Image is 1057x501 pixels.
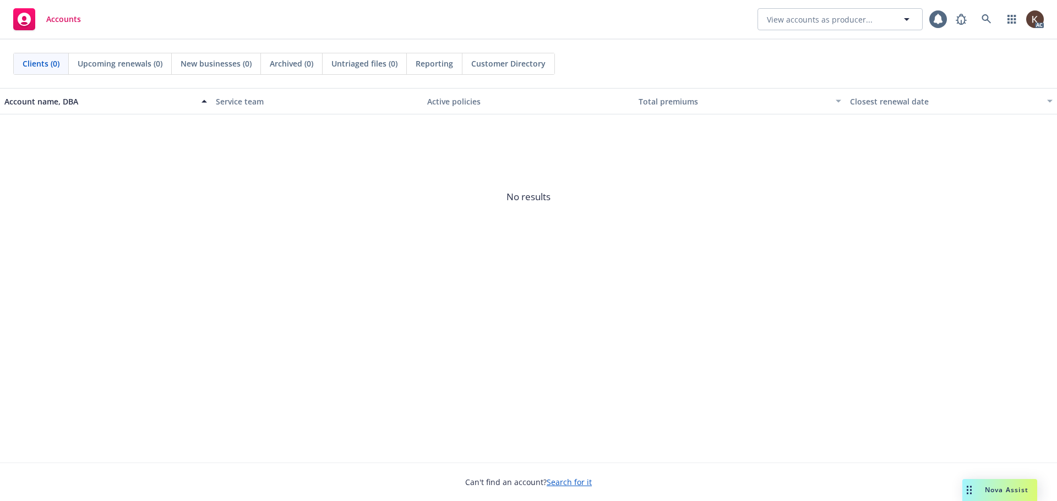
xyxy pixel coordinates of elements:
a: Search for it [547,477,592,487]
div: Closest renewal date [850,96,1040,107]
span: New businesses (0) [181,58,252,69]
a: Search [976,8,998,30]
div: Account name, DBA [4,96,195,107]
span: Archived (0) [270,58,313,69]
div: Drag to move [962,479,976,501]
span: Clients (0) [23,58,59,69]
span: Customer Directory [471,58,546,69]
button: Service team [211,88,423,114]
span: View accounts as producer... [767,14,873,25]
span: Can't find an account? [465,476,592,488]
span: Nova Assist [985,485,1028,494]
div: Total premiums [639,96,829,107]
div: Service team [216,96,418,107]
span: Untriaged files (0) [331,58,397,69]
div: Active policies [427,96,630,107]
button: View accounts as producer... [758,8,923,30]
button: Active policies [423,88,634,114]
span: Accounts [46,15,81,24]
a: Report a Bug [950,8,972,30]
button: Nova Assist [962,479,1037,501]
span: Upcoming renewals (0) [78,58,162,69]
a: Accounts [9,4,85,35]
button: Total premiums [634,88,846,114]
a: Switch app [1001,8,1023,30]
span: Reporting [416,58,453,69]
button: Closest renewal date [846,88,1057,114]
img: photo [1026,10,1044,28]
